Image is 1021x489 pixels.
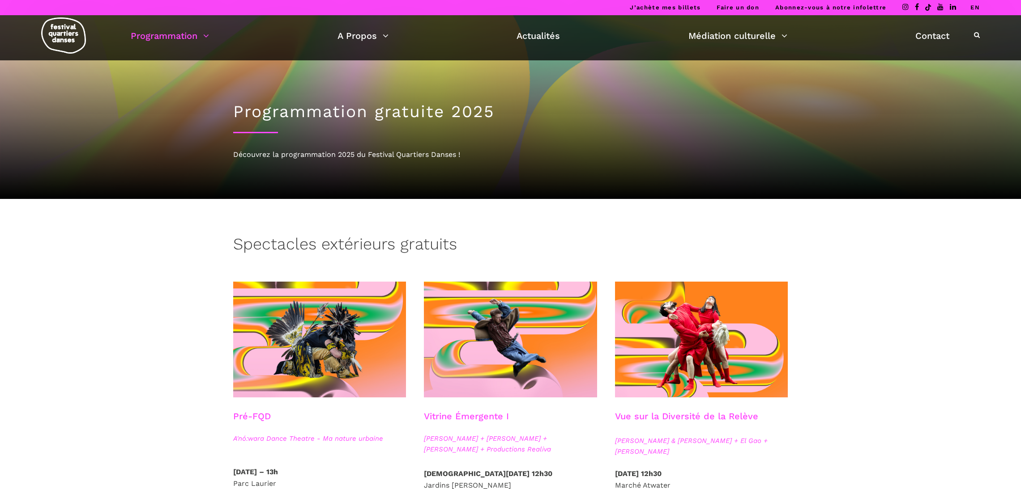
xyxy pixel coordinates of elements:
span: [PERSON_NAME] & [PERSON_NAME] + El Gao + [PERSON_NAME] [615,435,788,457]
strong: [DATE] – 13h [233,468,278,476]
strong: [DEMOGRAPHIC_DATA][DATE] 12h30 [424,469,552,478]
a: Programmation [131,28,209,43]
span: A'nó:wara Dance Theatre - Ma nature urbaine [233,433,406,444]
h3: Spectacles extérieurs gratuits [233,235,457,257]
h3: Vue sur la Diversité de la Relève [615,411,758,433]
a: Abonnez-vous à notre infolettre [775,4,886,11]
span: [PERSON_NAME] + [PERSON_NAME] + [PERSON_NAME] + Productions Realiva [424,433,597,455]
a: Actualités [517,28,560,43]
a: J’achète mes billets [630,4,701,11]
h1: Programmation gratuite 2025 [233,102,788,122]
a: EN [970,4,980,11]
a: A Propos [337,28,389,43]
a: Contact [915,28,949,43]
h3: Vitrine Émergente I [424,411,509,433]
strong: [DATE] 12h30 [615,469,662,478]
div: Découvrez la programmation 2025 du Festival Quartiers Danses ! [233,149,788,160]
h3: Pré-FQD [233,411,271,433]
img: logo-fqd-med [41,17,86,54]
a: Médiation culturelle [688,28,787,43]
p: Parc Laurier [233,466,406,489]
a: Faire un don [717,4,759,11]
